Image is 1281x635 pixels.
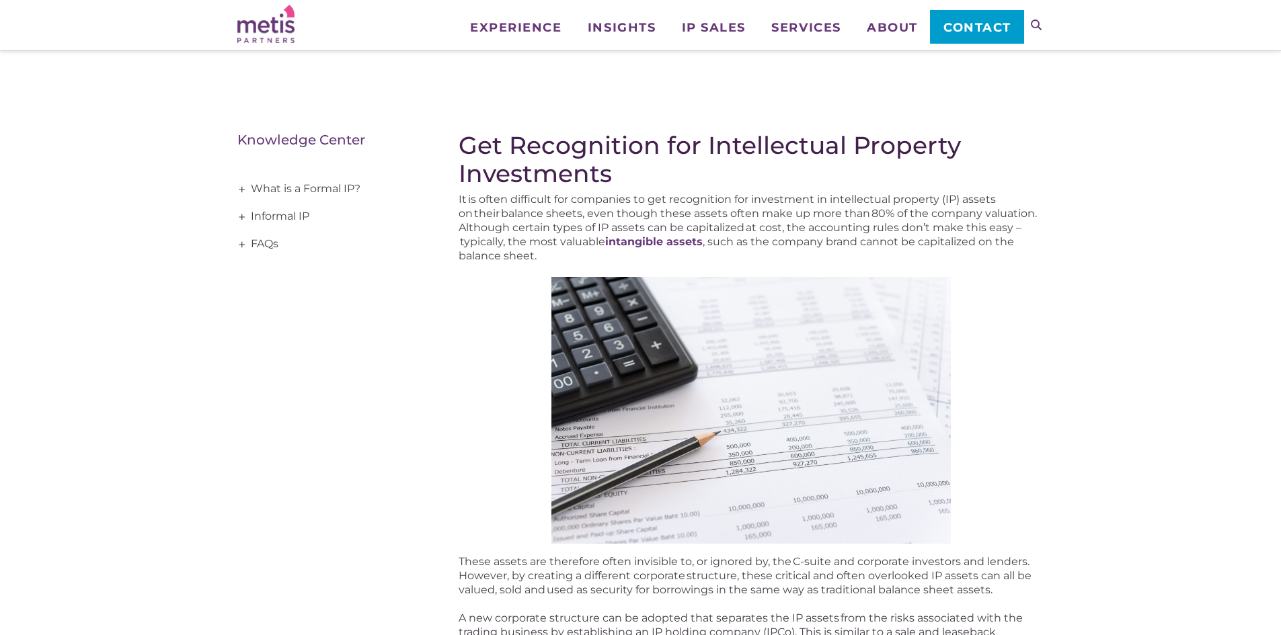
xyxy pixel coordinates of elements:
[237,132,365,148] a: Knowledge Center
[943,22,1011,34] span: Contact
[237,203,419,230] a: Informal IP
[470,22,561,34] span: Experience
[588,22,656,34] span: Insights
[235,231,249,258] span: +
[605,235,703,248] a: intangible assets
[459,193,1037,262] span: It is often difficult for companies to get recognition for investment in intellectual property (I...
[235,176,249,203] span: +
[930,10,1023,44] a: Contact
[682,22,746,34] span: IP Sales
[551,277,951,544] img: How to get Intellectual Properties recognized on balance sheets. Metis Partners shows you how.
[771,22,841,34] span: Services
[237,175,419,203] a: What is a Formal IP?
[237,5,295,43] img: Metis Partners
[237,230,419,258] a: FAQs
[459,554,1044,597] p: These assets are therefore often invisible to, or ignored by, the C-suite and corporate investors...
[867,22,918,34] span: About
[459,131,1044,187] h2: Get Recognition for Intellectual Property Investments
[235,204,249,230] span: +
